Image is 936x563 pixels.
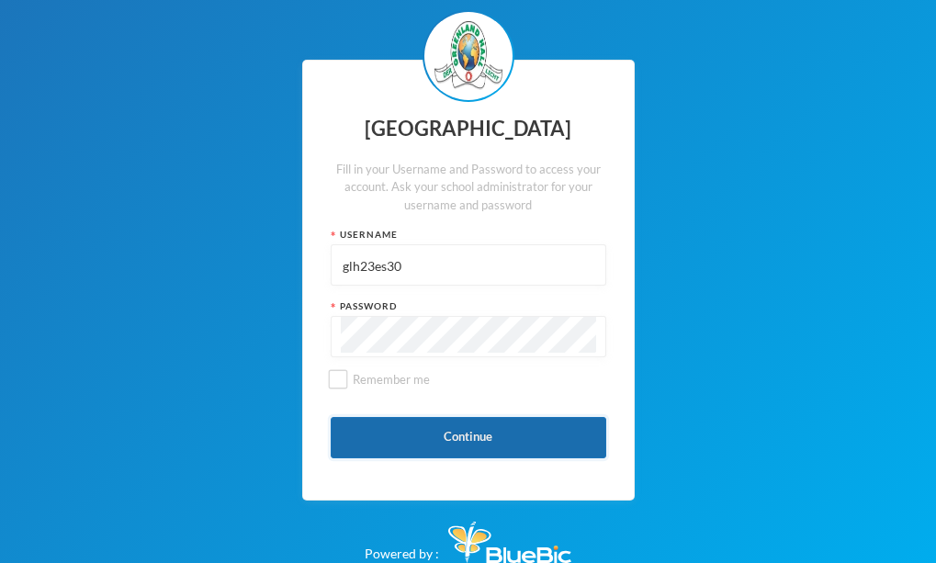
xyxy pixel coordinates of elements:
[331,299,606,313] div: Password
[365,512,571,563] div: Powered by :
[448,522,571,563] img: Bluebic
[331,111,606,147] div: [GEOGRAPHIC_DATA]
[331,161,606,215] div: Fill in your Username and Password to access your account. Ask your school administrator for your...
[331,228,606,242] div: Username
[345,372,437,387] span: Remember me
[331,417,606,458] button: Continue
